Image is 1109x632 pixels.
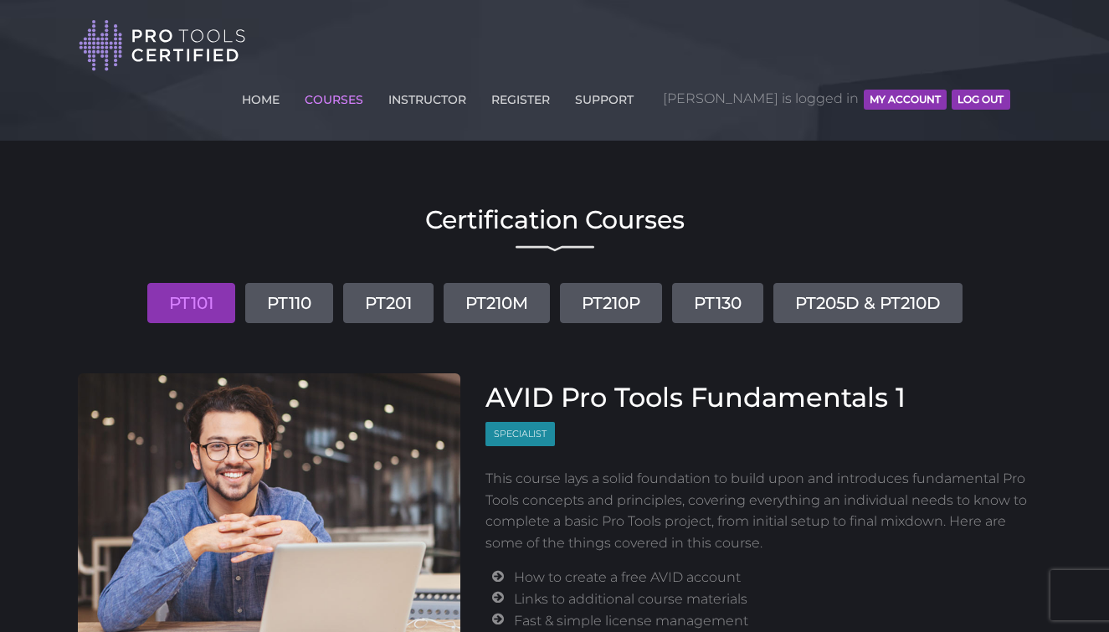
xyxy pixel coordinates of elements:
span: [PERSON_NAME] is logged in [663,74,1010,124]
a: PT101 [147,283,235,323]
p: This course lays a solid foundation to build upon and introduces fundamental Pro Tools concepts a... [485,468,1032,553]
a: PT205D & PT210D [773,283,963,323]
a: SUPPORT [571,83,638,110]
a: PT210P [560,283,662,323]
h3: AVID Pro Tools Fundamentals 1 [485,382,1032,414]
li: How to create a free AVID account [514,567,1031,588]
img: decorative line [516,245,594,252]
h2: Certification Courses [78,208,1032,233]
a: COURSES [300,83,367,110]
button: MY ACCOUNT [864,90,947,110]
img: Pro Tools Certified Logo [79,18,246,73]
a: PT201 [343,283,434,323]
a: PT130 [672,283,763,323]
li: Links to additional course materials [514,588,1031,610]
button: Log Out [952,90,1009,110]
a: INSTRUCTOR [384,83,470,110]
a: PT210M [444,283,550,323]
a: REGISTER [487,83,554,110]
span: Specialist [485,422,555,446]
li: Fast & simple license management [514,610,1031,632]
a: HOME [238,83,284,110]
a: PT110 [245,283,333,323]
